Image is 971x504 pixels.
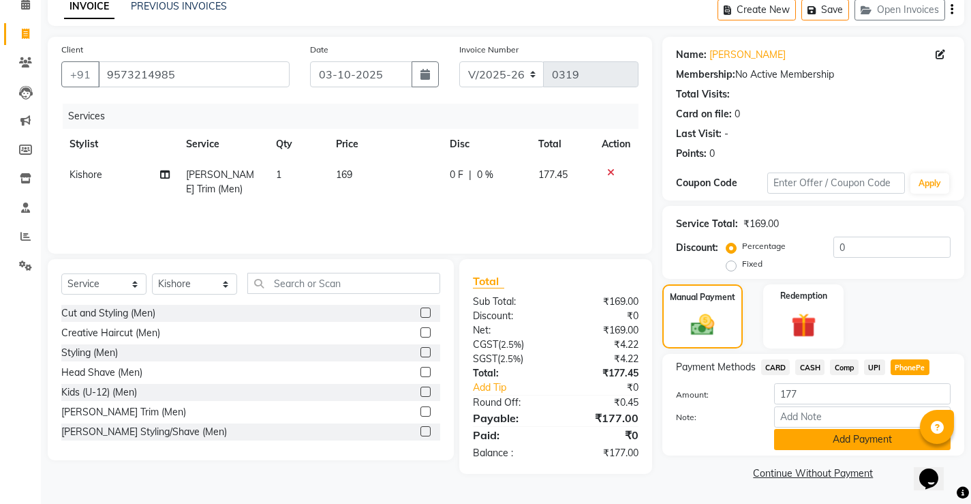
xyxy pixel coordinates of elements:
span: 0 % [477,168,493,182]
div: Creative Haircut (Men) [61,326,160,340]
input: Search or Scan [247,273,440,294]
button: Add Payment [774,429,951,450]
span: 1 [276,168,281,181]
label: Fixed [742,258,762,270]
div: ₹169.00 [555,323,648,338]
div: Paid: [463,427,555,443]
div: Total Visits: [676,87,730,102]
span: UPI [864,359,885,375]
div: Styling (Men) [61,346,118,360]
div: No Active Membership [676,68,951,82]
input: Enter Offer / Coupon Code [767,173,905,194]
div: Membership: [676,68,735,82]
span: | [469,168,472,182]
div: Head Shave (Men) [61,366,142,380]
div: ₹177.45 [555,366,648,381]
div: Discount: [676,241,718,255]
span: [PERSON_NAME] Trim (Men) [186,168,254,195]
a: Add Tip [463,381,571,395]
span: 169 [336,168,352,181]
span: 0 F [450,168,463,182]
span: 177.45 [538,168,568,181]
th: Price [328,129,442,160]
th: Qty [268,129,328,160]
div: [PERSON_NAME] Trim (Men) [61,405,186,419]
div: Payable: [463,410,555,426]
div: Sub Total: [463,295,555,309]
div: Cut and Styling (Men) [61,306,155,321]
iframe: chat widget [914,449,957,490]
label: Percentage [742,240,786,252]
div: Round Off: [463,396,555,410]
div: Service Total: [676,217,738,231]
div: ₹4.22 [555,352,648,366]
div: ( ) [463,338,555,352]
label: Invoice Number [459,44,519,56]
div: ₹177.00 [555,446,648,460]
input: Amount [774,383,951,404]
span: CARD [761,359,790,375]
div: Last Visit: [676,127,722,141]
span: SGST [473,353,497,365]
div: Name: [676,48,707,62]
div: ₹4.22 [555,338,648,352]
a: Continue Without Payment [665,466,961,481]
label: Amount: [666,389,764,401]
th: Action [594,129,638,160]
div: ( ) [463,352,555,366]
div: ₹169.00 [743,217,779,231]
button: +91 [61,61,99,87]
div: 0 [735,107,740,121]
div: 0 [709,147,715,161]
input: Search by Name/Mobile/Email/Code [98,61,290,87]
div: Kids (U-12) (Men) [61,385,137,400]
div: ₹0 [555,309,648,323]
div: Net: [463,323,555,338]
span: CGST [473,338,498,351]
div: Services [63,104,649,129]
span: Total [473,274,504,288]
div: [PERSON_NAME] Styling/Shave (Men) [61,425,227,439]
label: Client [61,44,83,56]
img: _gift.svg [784,310,824,341]
label: Note: [666,411,764,424]
span: CASH [795,359,824,375]
span: Comp [830,359,859,375]
div: ₹0 [555,427,648,443]
th: Total [530,129,593,160]
th: Stylist [61,129,178,160]
button: Apply [910,173,949,194]
div: Total: [463,366,555,381]
div: ₹0 [571,381,649,395]
span: Kishore [70,168,102,181]
div: ₹177.00 [555,410,648,426]
th: Service [178,129,268,160]
div: ₹0.45 [555,396,648,410]
span: Payment Methods [676,360,756,374]
label: Manual Payment [670,291,735,303]
div: Points: [676,147,707,161]
div: Balance : [463,446,555,460]
input: Add Note [774,406,951,428]
div: Discount: [463,309,555,323]
div: Coupon Code [676,176,767,190]
span: 2.5% [501,339,521,350]
label: Redemption [780,290,827,302]
label: Date [310,44,328,56]
th: Disc [442,129,530,160]
span: 2.5% [500,353,521,364]
div: Card on file: [676,107,732,121]
div: ₹169.00 [555,295,648,309]
img: _cash.svg [683,312,722,339]
div: - [724,127,728,141]
span: PhonePe [891,359,929,375]
a: [PERSON_NAME] [709,48,786,62]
